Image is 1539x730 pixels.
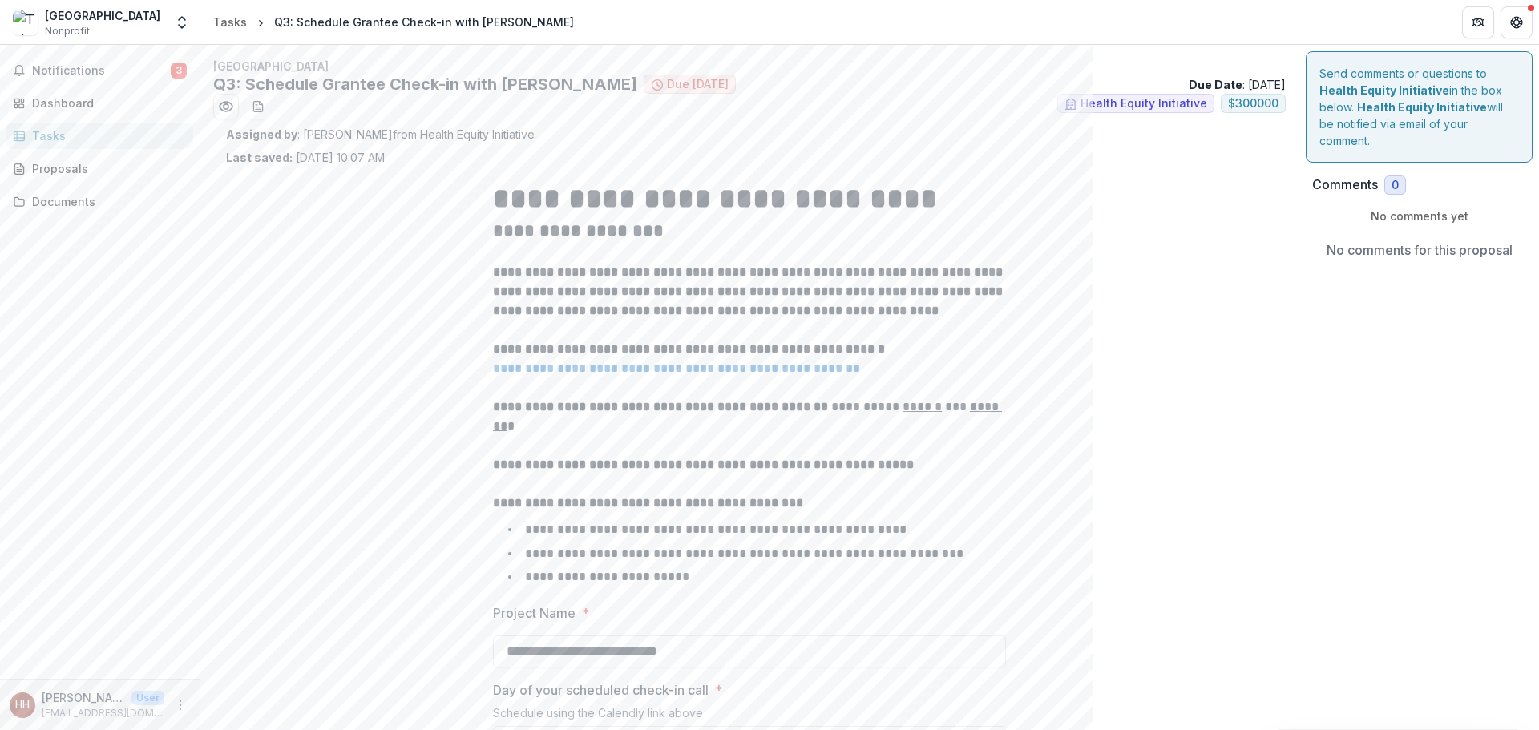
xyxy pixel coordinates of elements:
[213,14,247,30] div: Tasks
[1306,51,1533,163] div: Send comments or questions to in the box below. will be notified via email of your comment.
[171,63,187,79] span: 3
[207,10,253,34] a: Tasks
[45,7,160,24] div: [GEOGRAPHIC_DATA]
[274,14,574,30] div: Q3: Schedule Grantee Check-in with [PERSON_NAME]
[1501,6,1533,38] button: Get Help
[1327,240,1513,260] p: No comments for this proposal
[13,10,38,35] img: Tulsa Day Center
[6,188,193,215] a: Documents
[1312,208,1526,224] p: No comments yet
[1189,76,1286,93] p: : [DATE]
[1081,97,1207,111] span: Health Equity Initiative
[245,94,271,119] button: download-word-button
[1392,179,1399,192] span: 0
[493,603,576,623] p: Project Name
[32,95,180,111] div: Dashboard
[226,151,293,164] strong: Last saved:
[226,127,297,141] strong: Assigned by
[1312,177,1378,192] h2: Comments
[6,58,193,83] button: Notifications3
[42,706,164,720] p: [EMAIL_ADDRESS][DOMAIN_NAME]
[32,64,171,78] span: Notifications
[32,160,180,177] div: Proposals
[667,78,729,91] span: Due [DATE]
[6,123,193,149] a: Tasks
[226,126,1273,143] p: : [PERSON_NAME] from Health Equity Initiative
[1462,6,1494,38] button: Partners
[6,155,193,182] a: Proposals
[32,193,180,210] div: Documents
[213,58,1286,75] p: [GEOGRAPHIC_DATA]
[42,689,125,706] p: [PERSON_NAME]
[1319,83,1449,97] strong: Health Equity Initiative
[1357,100,1487,114] strong: Health Equity Initiative
[131,691,164,705] p: User
[213,94,239,119] button: Preview 8188497e-5b18-45ff-bbca-4684d8ae27c6.pdf
[171,696,190,715] button: More
[226,149,385,166] p: [DATE] 10:07 AM
[15,700,30,710] div: Hannah Hayes
[213,75,637,94] h2: Q3: Schedule Grantee Check-in with [PERSON_NAME]
[493,706,1006,726] div: Schedule using the Calendly link above
[493,680,709,700] p: Day of your scheduled check-in call
[45,24,90,38] span: Nonprofit
[6,90,193,116] a: Dashboard
[207,10,580,34] nav: breadcrumb
[32,127,180,144] div: Tasks
[171,6,193,38] button: Open entity switcher
[1189,78,1242,91] strong: Due Date
[1228,97,1278,111] span: $ 300000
